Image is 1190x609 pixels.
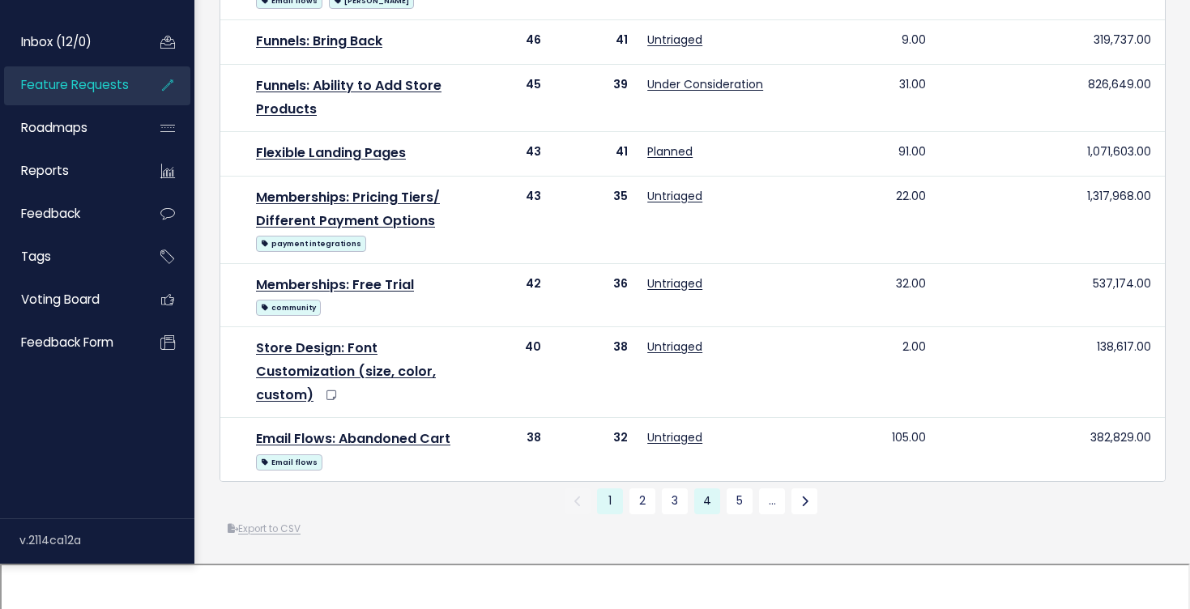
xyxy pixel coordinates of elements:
td: 32 [551,417,638,480]
span: Tags [21,248,51,265]
span: community [256,300,321,316]
a: Memberships: Pricing Tiers/ Different Payment Options [256,188,440,230]
td: 32.00 [791,263,936,327]
a: Funnels: Bring Back [256,32,382,50]
a: Feature Requests [4,66,134,104]
a: Store Design: Font Customization (size, color, custom) [256,339,436,404]
a: Funnels: Ability to Add Store Products [256,76,441,118]
td: 1,317,968.00 [936,176,1161,263]
a: 3 [662,488,688,514]
td: 45 [463,64,551,131]
td: 91.00 [791,131,936,176]
a: Under Consideration [647,76,763,92]
span: Email flows [256,454,322,471]
td: 40 [463,327,551,417]
a: Feedback [4,195,134,232]
td: 38 [551,327,638,417]
td: 9.00 [791,19,936,64]
a: Roadmaps [4,109,134,147]
a: Voting Board [4,281,134,318]
td: 31.00 [791,64,936,131]
td: 2.00 [791,327,936,417]
a: Reports [4,152,134,190]
td: 42 [463,263,551,327]
span: Roadmaps [21,119,87,136]
td: 105.00 [791,417,936,480]
a: Untriaged [647,188,702,204]
td: 22.00 [791,176,936,263]
td: 46 [463,19,551,64]
td: 39 [551,64,638,131]
span: Inbox (12/0) [21,33,92,50]
a: … [759,488,785,514]
a: Feedback form [4,324,134,361]
div: v.2114ca12a [19,519,194,561]
td: 36 [551,263,638,327]
a: 2 [629,488,655,514]
td: 43 [463,131,551,176]
a: Memberships: Free Trial [256,275,414,294]
td: 41 [551,131,638,176]
td: 43 [463,176,551,263]
a: Flexible Landing Pages [256,143,406,162]
a: Planned [647,143,693,160]
a: Untriaged [647,429,702,445]
a: 4 [694,488,720,514]
td: 319,737.00 [936,19,1161,64]
a: Export to CSV [228,522,301,535]
span: Feedback [21,205,80,222]
span: Feature Requests [21,76,129,93]
span: payment integrations [256,236,366,252]
a: payment integrations [256,232,366,253]
a: 5 [727,488,753,514]
a: Tags [4,238,134,275]
a: Email Flows: Abandoned Cart [256,429,450,448]
a: Email flows [256,451,322,471]
span: Voting Board [21,291,100,308]
td: 1,071,603.00 [936,131,1161,176]
td: 826,649.00 [936,64,1161,131]
td: 41 [551,19,638,64]
a: Untriaged [647,32,702,48]
span: Reports [21,162,69,179]
a: Inbox (12/0) [4,23,134,61]
span: 1 [597,488,623,514]
a: Untriaged [647,339,702,355]
a: Untriaged [647,275,702,292]
span: Feedback form [21,334,113,351]
td: 537,174.00 [936,263,1161,327]
td: 38 [463,417,551,480]
td: 382,829.00 [936,417,1161,480]
td: 138,617.00 [936,327,1161,417]
a: community [256,296,321,317]
td: 35 [551,176,638,263]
